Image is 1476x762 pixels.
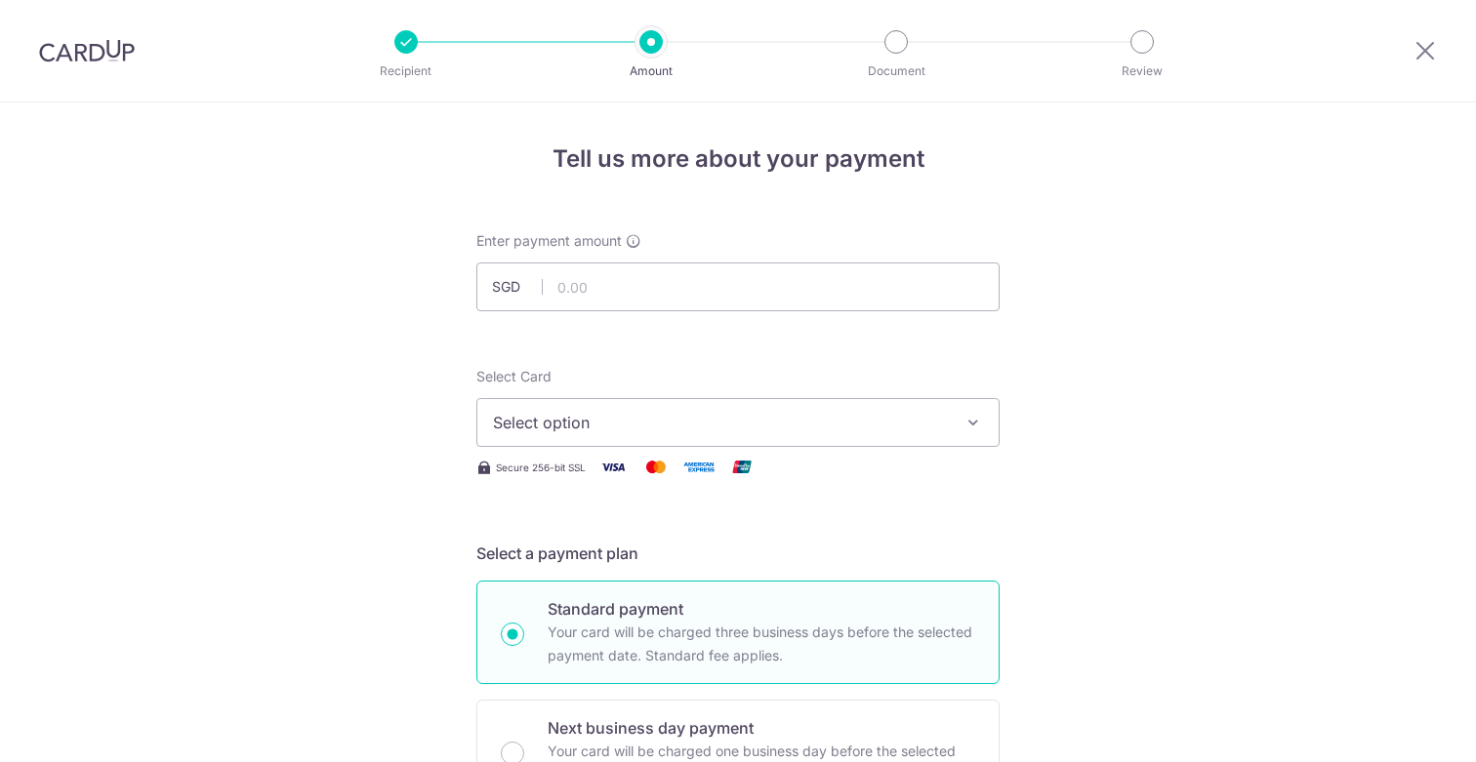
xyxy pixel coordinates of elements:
[476,141,1000,177] h4: Tell us more about your payment
[579,61,723,81] p: Amount
[548,716,975,740] p: Next business day payment
[476,368,552,384] span: translation missing: en.payables.payment_networks.credit_card.summary.labels.select_card
[39,39,135,62] img: CardUp
[1070,61,1214,81] p: Review
[496,460,586,475] span: Secure 256-bit SSL
[548,621,975,667] p: Your card will be charged three business days before the selected payment date. Standard fee appl...
[679,455,718,479] img: American Express
[824,61,968,81] p: Document
[548,597,975,621] p: Standard payment
[476,541,1000,565] h5: Select a payment plan
[594,455,633,479] img: Visa
[636,455,676,479] img: Mastercard
[476,398,1000,447] button: Select option
[334,61,478,81] p: Recipient
[722,455,761,479] img: Union Pay
[476,231,622,251] span: Enter payment amount
[493,411,948,434] span: Select option
[476,262,1000,311] input: 0.00
[492,277,543,297] span: SGD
